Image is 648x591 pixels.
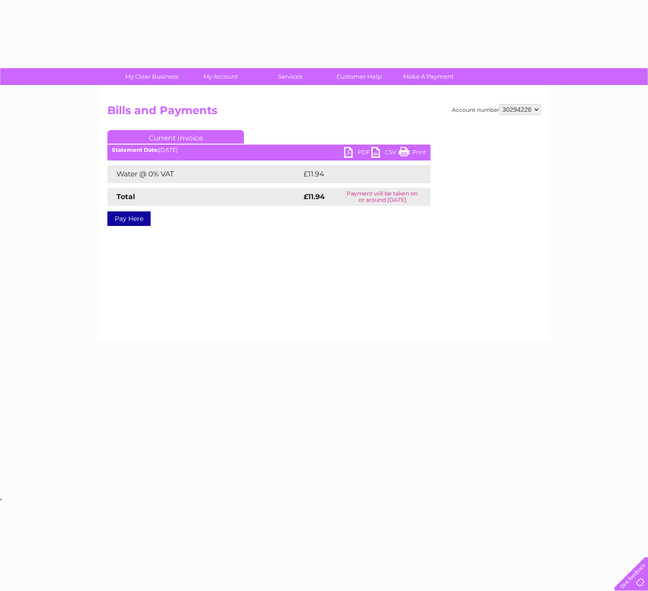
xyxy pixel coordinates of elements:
[116,192,135,201] strong: Total
[107,104,541,121] h2: Bills and Payments
[301,165,410,183] td: £11.94
[344,147,371,160] a: PDF
[304,192,325,201] strong: £11.94
[112,146,159,153] b: Statement Date:
[107,147,430,153] div: [DATE]
[114,68,189,85] a: My Clear Business
[452,104,541,115] div: Account number
[253,68,328,85] a: Services
[183,68,258,85] a: My Account
[399,147,426,160] a: Print
[107,165,301,183] td: Water @ 0% VAT
[391,68,466,85] a: Make A Payment
[371,147,399,160] a: CSV
[107,211,151,226] a: Pay Here
[107,130,244,144] a: Current Invoice
[322,68,397,85] a: Customer Help
[334,188,430,206] td: Payment will be taken on or around [DATE]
